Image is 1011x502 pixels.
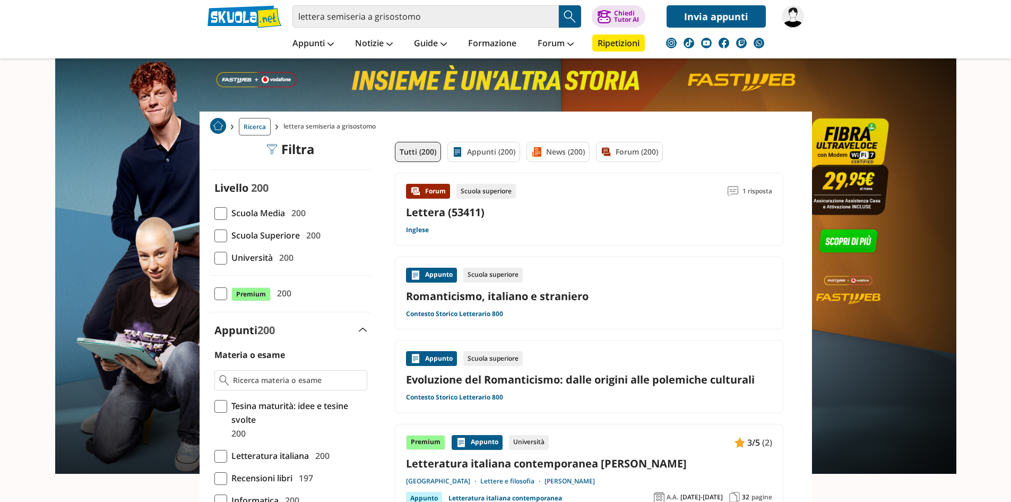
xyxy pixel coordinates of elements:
[214,349,285,361] label: Materia o esame
[410,270,421,280] img: Appunti contenuto
[526,142,590,162] a: News (200)
[227,251,273,265] span: Università
[728,186,738,197] img: Commenti lettura
[359,328,367,332] img: Apri e chiudi sezione
[456,437,466,448] img: Appunti contenuto
[452,435,503,450] div: Appunto
[680,493,723,501] span: [DATE]-[DATE]
[227,471,292,485] span: Recensioni libri
[782,5,804,28] img: mikobhbhhb
[545,477,595,486] a: [PERSON_NAME]
[214,323,275,337] label: Appunti
[406,477,480,486] a: [GEOGRAPHIC_DATA]
[762,436,772,449] span: (2)
[406,310,503,318] a: Contesto Storico Letterario 800
[447,142,520,162] a: Appunti (200)
[406,205,485,219] a: Lettera (53411)
[266,142,315,157] div: Filtra
[311,449,330,463] span: 200
[295,471,313,485] span: 197
[287,206,306,220] span: 200
[406,289,772,303] a: Romanticismo, italiano e straniero
[406,456,772,471] a: Letteratura italiana contemporanea [PERSON_NAME]
[480,477,545,486] a: Lettere e filosofia
[210,118,226,134] img: Home
[463,351,523,366] div: Scuola superiore
[231,287,271,301] span: Premium
[239,118,271,135] a: Ricerca
[302,228,321,242] span: 200
[210,118,226,135] a: Home
[452,147,463,157] img: Appunti filtro contenuto
[257,323,275,337] span: 200
[667,493,678,501] span: A.A.
[275,251,293,265] span: 200
[227,206,285,220] span: Scuola Media
[509,435,549,450] div: Università
[596,142,663,162] a: Forum (200)
[406,184,450,199] div: Forum
[214,181,248,195] label: Livello
[227,228,300,242] span: Scuola Superiore
[742,493,749,501] span: 32
[601,147,611,157] img: Forum filtro contenuto
[227,399,367,427] span: Tesina maturità: idee e tesine svolte
[735,437,745,448] img: Appunti contenuto
[251,181,269,195] span: 200
[227,427,246,440] span: 200
[406,435,445,450] div: Premium
[219,375,229,386] img: Ricerca materia o esame
[742,184,772,199] span: 1 risposta
[233,375,362,386] input: Ricerca materia o esame
[531,147,542,157] img: News filtro contenuto
[395,142,441,162] a: Tutti (200)
[406,268,457,283] div: Appunto
[406,372,772,387] a: Evoluzione del Romanticismo: dalle origini alle polemiche culturali
[406,393,503,402] a: Contesto Storico Letterario 800
[410,186,421,197] img: Forum contenuto
[406,351,457,366] div: Appunto
[410,353,421,364] img: Appunti contenuto
[266,144,277,155] img: Filtra filtri mobile
[406,226,429,234] a: Inglese
[751,493,772,501] span: pagine
[227,449,309,463] span: Letteratura italiana
[456,184,516,199] div: Scuola superiore
[747,436,760,449] span: 3/5
[463,268,523,283] div: Scuola superiore
[273,286,291,300] span: 200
